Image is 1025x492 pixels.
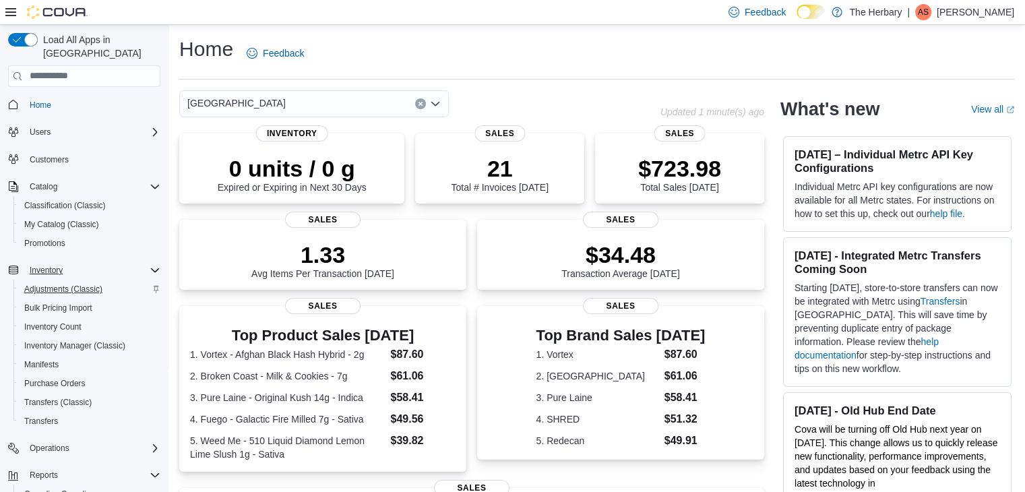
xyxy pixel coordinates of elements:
h3: [DATE] - Integrated Metrc Transfers Coming Soon [795,249,1000,276]
img: Cova [27,5,88,19]
svg: External link [1006,106,1014,114]
span: Classification (Classic) [19,197,160,214]
dt: 2. Broken Coast - Milk & Cookies - 7g [190,369,385,383]
button: Inventory [3,261,166,280]
button: Users [24,124,56,140]
span: Inventory Manager (Classic) [19,338,160,354]
a: Inventory Manager (Classic) [19,338,131,354]
span: Purchase Orders [19,375,160,392]
span: Reports [24,467,160,483]
a: Inventory Count [19,319,87,335]
button: Catalog [24,179,63,195]
span: Inventory Count [19,319,160,335]
button: Open list of options [430,98,441,109]
button: Users [3,123,166,142]
button: Manifests [13,355,166,374]
button: Catalog [3,177,166,196]
dd: $61.06 [390,368,455,384]
a: Adjustments (Classic) [19,281,108,297]
span: Manifests [24,359,59,370]
span: Customers [24,151,160,168]
span: Catalog [30,181,57,192]
span: Sales [583,212,658,228]
span: Operations [24,440,160,456]
span: Load All Apps in [GEOGRAPHIC_DATA] [38,33,160,60]
dt: 5. Weed Me - 510 Liquid Diamond Lemon Lime Slush 1g - Sativa [190,434,385,461]
span: Purchase Orders [24,378,86,389]
h3: Top Product Sales [DATE] [190,328,456,344]
a: help documentation [795,336,939,361]
dd: $61.06 [664,368,706,384]
p: 21 [451,155,548,182]
span: Reports [30,470,58,481]
div: Avg Items Per Transaction [DATE] [251,241,394,279]
button: Inventory Manager (Classic) [13,336,166,355]
a: Feedback [241,40,309,67]
div: Total Sales [DATE] [638,155,721,193]
dd: $39.82 [390,433,455,449]
div: Transaction Average [DATE] [561,241,680,279]
dt: 2. [GEOGRAPHIC_DATA] [536,369,659,383]
h2: What's new [780,98,879,120]
span: Transfers (Classic) [24,397,92,408]
span: Adjustments (Classic) [24,284,102,295]
div: Expired or Expiring in Next 30 Days [218,155,367,193]
span: Bulk Pricing Import [24,303,92,313]
dd: $49.91 [664,433,706,449]
h3: Top Brand Sales [DATE] [536,328,706,344]
button: My Catalog (Classic) [13,215,166,234]
dt: 4. SHRED [536,412,659,426]
span: Manifests [19,357,160,373]
a: Transfers [921,296,960,307]
p: [PERSON_NAME] [937,4,1014,20]
dt: 1. Vortex [536,348,659,361]
button: Home [3,95,166,115]
dd: $58.41 [664,390,706,406]
span: Sales [654,125,705,142]
a: View allExternal link [971,104,1014,115]
span: Feedback [263,47,304,60]
a: Transfers (Classic) [19,394,97,410]
a: Transfers [19,413,63,429]
button: Reports [24,467,63,483]
button: Inventory [24,262,68,278]
p: $723.98 [638,155,721,182]
button: Clear input [415,98,426,109]
span: Bulk Pricing Import [19,300,160,316]
a: Customers [24,152,74,168]
button: Reports [3,466,166,485]
button: Transfers [13,412,166,431]
span: Transfers [19,413,160,429]
span: Feedback [745,5,786,19]
span: Sales [474,125,525,142]
span: Sales [285,298,361,314]
span: Sales [583,298,658,314]
span: Adjustments (Classic) [19,281,160,297]
button: Promotions [13,234,166,253]
span: Home [30,100,51,111]
button: Adjustments (Classic) [13,280,166,299]
dd: $51.32 [664,411,706,427]
dd: $87.60 [390,346,455,363]
span: Inventory Count [24,321,82,332]
span: Users [30,127,51,137]
span: My Catalog (Classic) [19,216,160,233]
span: Inventory Manager (Classic) [24,340,125,351]
button: Customers [3,150,166,169]
button: Inventory Count [13,317,166,336]
span: Sales [285,212,361,228]
p: $34.48 [561,241,680,268]
dd: $87.60 [664,346,706,363]
span: Operations [30,443,69,454]
span: Classification (Classic) [24,200,106,211]
span: Promotions [24,238,65,249]
div: Alex Saez [915,4,931,20]
h3: [DATE] - Old Hub End Date [795,404,1000,417]
p: | [907,4,910,20]
p: Individual Metrc API key configurations are now available for all Metrc states. For instructions ... [795,180,1000,220]
div: Total # Invoices [DATE] [451,155,548,193]
h1: Home [179,36,233,63]
a: Manifests [19,357,64,373]
span: Transfers [24,416,58,427]
span: Customers [30,154,69,165]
